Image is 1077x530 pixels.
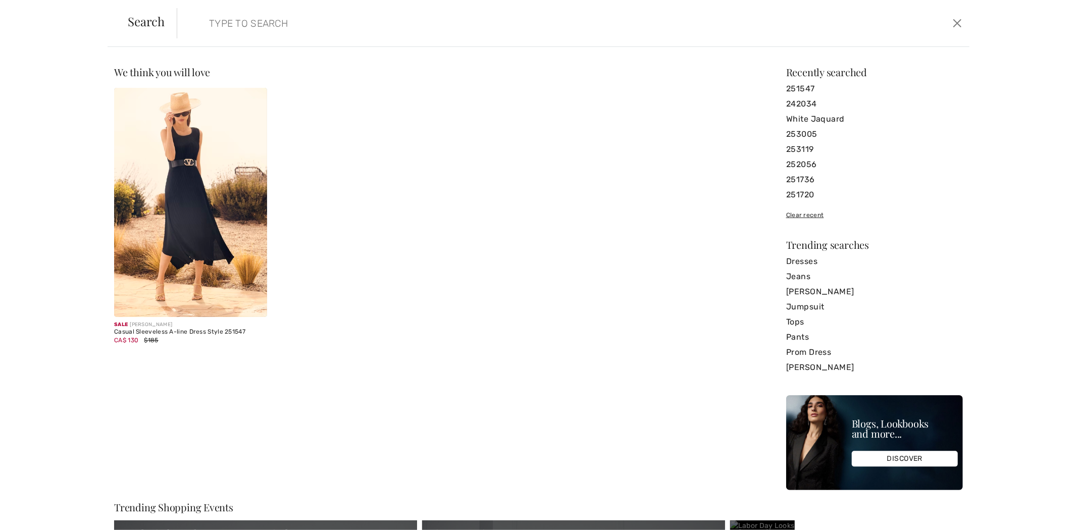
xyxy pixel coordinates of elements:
a: Dresses [786,254,963,269]
span: Sale [114,322,128,328]
a: White Jaquard [786,112,963,127]
a: 253119 [786,142,963,157]
img: Casual Sleeveless A-line Dress Style 251547. Black [114,88,267,317]
img: Blogs, Lookbooks and more... [786,395,963,490]
a: 252056 [786,157,963,172]
a: [PERSON_NAME] [786,360,963,375]
div: Casual Sleeveless A-line Dress Style 251547 [114,329,267,336]
button: Close [950,15,965,31]
div: DISCOVER [852,451,958,467]
a: 251720 [786,187,963,202]
a: Tops [786,314,963,330]
a: Jumpsuit [786,299,963,314]
a: 253005 [786,127,963,142]
a: [PERSON_NAME] [786,284,963,299]
input: TYPE TO SEARCH [201,8,763,38]
span: Chat [22,7,43,16]
a: 242034 [786,96,963,112]
div: Blogs, Lookbooks and more... [852,419,958,439]
a: Prom Dress [786,345,963,360]
div: Trending Shopping Events [114,502,963,512]
span: CA$ 130 [114,337,138,344]
div: [PERSON_NAME] [114,321,267,329]
div: Clear recent [786,210,963,220]
span: We think you will love [114,65,210,79]
a: Jeans [786,269,963,284]
span: Search [128,15,165,27]
a: Pants [786,330,963,345]
span: $185 [144,337,159,344]
a: 251736 [786,172,963,187]
div: Recently searched [786,67,963,77]
a: 251547 [786,81,963,96]
div: Trending searches [786,240,963,250]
